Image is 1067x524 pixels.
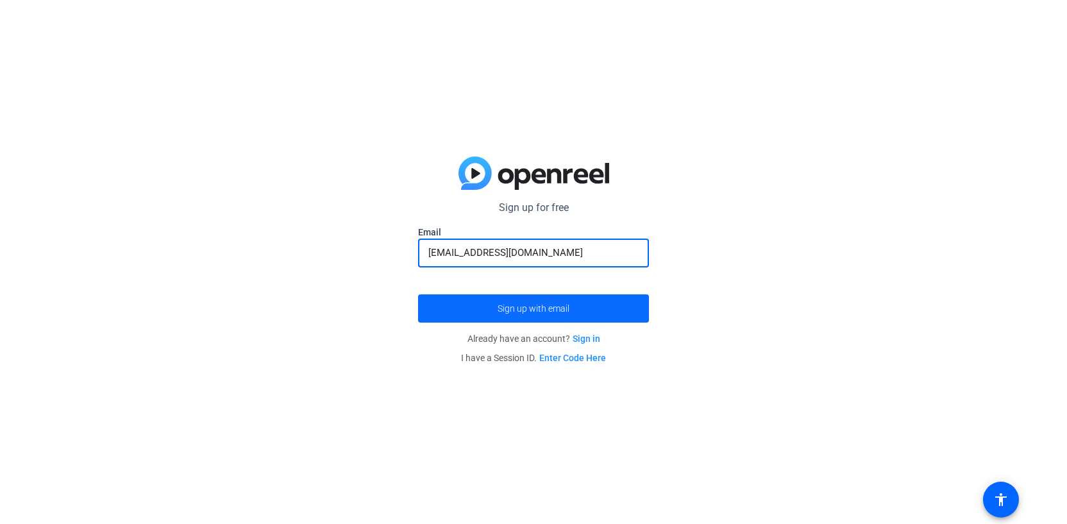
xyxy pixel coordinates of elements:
a: Sign in [573,334,600,344]
img: blue-gradient.svg [458,156,609,190]
span: Already have an account? [467,334,600,344]
input: Enter Email Address [428,245,639,260]
p: Sign up for free [418,200,649,216]
a: Enter Code Here [539,353,606,363]
label: Email [418,226,649,239]
button: Sign up with email [418,294,649,323]
span: I have a Session ID. [461,353,606,363]
mat-icon: accessibility [993,492,1009,507]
